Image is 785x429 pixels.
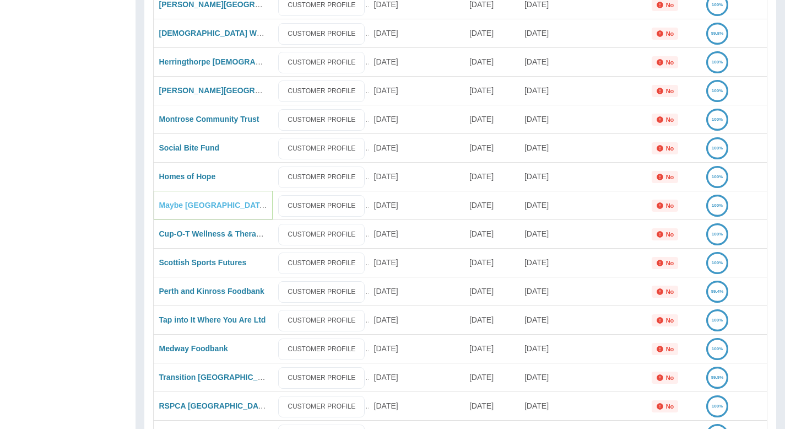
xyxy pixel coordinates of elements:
div: 30 Sep 2025 [464,47,519,76]
div: Not all required reports for this customer were uploaded for the latest usage month. [652,142,679,154]
div: 02 Oct 2025 [369,305,464,334]
div: Not all required reports for this customer were uploaded for the latest usage month. [652,28,679,40]
div: 30 Sep 2025 [464,191,519,219]
div: 30 Sep 2025 [464,76,519,105]
a: 99.4% [706,287,728,296]
p: No [666,30,674,37]
div: Not all required reports for this customer were uploaded for the latest usage month. [652,257,679,269]
a: [PERSON_NAME][GEOGRAPHIC_DATA][DEMOGRAPHIC_DATA] [159,86,395,95]
a: CUSTOMER PROFILE [278,339,365,360]
div: Not all required reports for this customer were uploaded for the latest usage month. [652,343,679,355]
div: 02 Oct 2025 [369,248,464,277]
div: 02 Oct 2025 [369,363,464,392]
div: 02 May 2024 [519,277,574,305]
div: 02 May 2024 [519,162,574,191]
a: Herringthorpe [DEMOGRAPHIC_DATA] [159,57,301,66]
div: 02 Oct 2025 [369,133,464,162]
div: 02 Oct 2025 [369,76,464,105]
div: 02 Oct 2025 [369,105,464,133]
p: No [666,317,674,324]
div: 30 Sep 2025 [464,363,519,392]
div: 02 Oct 2025 [369,19,464,47]
a: CUSTOMER PROFILE [278,396,365,417]
p: No [666,346,674,352]
a: CUSTOMER PROFILE [278,310,365,331]
div: 30 Sep 2025 [464,334,519,363]
div: 02 May 2024 [519,392,574,420]
text: 100% [712,260,723,265]
div: 30 Sep 2025 [464,105,519,133]
a: 100% [706,86,728,95]
p: No [666,174,674,180]
a: RSPCA [GEOGRAPHIC_DATA] [159,401,270,410]
a: 100% [706,258,728,267]
a: 100% [706,115,728,124]
text: 100% [712,146,723,151]
a: CUSTOMER PROFILE [278,367,365,389]
a: CUSTOMER PROFILE [278,224,365,245]
div: 01 May 2024 [519,219,574,248]
a: CUSTOMER PROFILE [278,253,365,274]
div: 30 Sep 2025 [464,19,519,47]
text: 100% [712,117,723,122]
div: 02 May 2024 [519,47,574,76]
div: 30 Sep 2025 [464,277,519,305]
a: Social Bite Fund [159,143,220,152]
a: 99.9% [706,373,728,382]
div: 30 Sep 2025 [464,392,519,420]
a: 100% [706,315,728,324]
div: 30 Sep 2025 [464,162,519,191]
a: CUSTOMER PROFILE [278,167,365,188]
text: 100% [712,404,723,409]
a: Scottish Sports Futures [159,258,247,267]
div: Not all required reports for this customer were uploaded for the latest usage month. [652,171,679,183]
a: Perth and Kinross Foodbank [159,287,264,296]
div: 02 Oct 2025 [369,162,464,191]
text: 100% [712,232,723,237]
a: CUSTOMER PROFILE [278,52,365,73]
div: Not all required reports for this customer were uploaded for the latest usage month. [652,200,679,212]
a: 100% [706,344,728,353]
a: 100% [706,401,728,410]
div: 30 Sep 2025 [464,305,519,334]
p: No [666,374,674,381]
div: 02 Oct 2025 [369,191,464,219]
div: Not all required reports for this customer were uploaded for the latest usage month. [652,114,679,126]
div: 02 May 2024 [519,363,574,392]
a: Tap into It Where You Are Ltd [159,315,266,324]
text: 100% [712,60,723,65]
p: No [666,116,674,123]
p: No [666,403,674,410]
div: Not all required reports for this customer were uploaded for the latest usage month. [652,286,679,298]
div: Not all required reports for this customer were uploaded for the latest usage month. [652,314,679,326]
a: [DEMOGRAPHIC_DATA] Women in Scotland Association [159,29,367,37]
a: CUSTOMER PROFILE [278,109,365,131]
div: 02 Oct 2025 [369,334,464,363]
text: 99.9% [711,375,724,380]
p: No [666,231,674,238]
text: 100% [712,318,723,323]
p: No [666,59,674,66]
a: 100% [706,57,728,66]
text: 100% [712,174,723,179]
p: No [666,88,674,94]
text: 100% [712,203,723,208]
text: 99.8% [711,31,724,36]
p: No [666,145,674,152]
a: CUSTOMER PROFILE [278,138,365,159]
p: No [666,202,674,209]
a: 100% [706,143,728,152]
div: 02 May 2024 [519,248,574,277]
a: 100% [706,229,728,238]
div: 30 Sep 2025 [464,219,519,248]
div: 02 Oct 2025 [369,277,464,305]
a: Montrose Community Trust [159,115,259,124]
div: 02 Oct 2025 [369,219,464,248]
p: No [666,260,674,266]
a: 100% [706,201,728,210]
div: 02 May 2024 [519,191,574,219]
div: 02 Oct 2025 [369,392,464,420]
a: Cup-O-T Wellness & Therapy Services [159,229,299,238]
a: CUSTOMER PROFILE [278,23,365,45]
div: Not all required reports for this customer were uploaded for the latest usage month. [652,228,679,240]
